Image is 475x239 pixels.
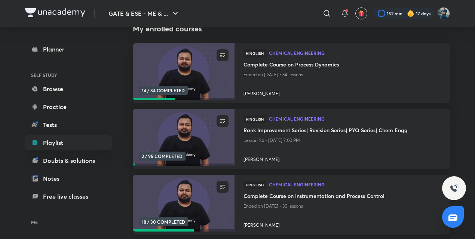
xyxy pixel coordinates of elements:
[132,109,235,167] img: new-thumbnail
[269,51,441,55] span: Chemical Engineering
[269,51,441,56] a: Chemical Engineering
[243,201,441,211] p: Ended on [DATE] • 30 lessons
[243,60,441,70] a: Complete Course on Process Dynamics
[25,117,112,132] a: Tests
[243,153,441,163] a: [PERSON_NAME]
[139,152,186,161] span: 2 / 95 COMPLETED
[450,184,459,193] img: ttu
[269,117,441,122] a: Chemical Engineering
[269,182,441,187] span: Chemical Engineering
[104,6,184,21] button: GATE & ESE - ME & ...
[25,8,85,19] a: Company Logo
[25,171,112,186] a: Notes
[133,23,450,34] h4: My enrolled courses
[243,115,266,123] span: Hinglish
[132,43,235,101] img: new-thumbnail
[243,136,441,145] p: Lesson 94 • [DATE] 7:00 PM
[437,7,450,20] img: Vinay Upadhyay
[243,87,441,97] a: [PERSON_NAME]
[358,10,365,17] img: avatar
[133,109,235,169] a: new-thumbnail2 / 95 COMPLETED
[243,126,441,136] a: Rank Improvement Series| Revision Series| PYQ Series| Chem Engg
[25,8,85,17] img: Company Logo
[133,43,235,103] a: new-thumbnail14 / 34 COMPLETED
[133,175,235,235] a: new-thumbnail18 / 30 COMPLETED
[243,49,266,58] span: Hinglish
[25,81,112,96] a: Browse
[25,216,112,229] h6: ME
[139,86,188,95] span: 14 / 34 COMPLETED
[243,192,441,201] a: Complete Course on Instrumentation and Process Control
[25,189,112,204] a: Free live classes
[132,174,235,232] img: new-thumbnail
[243,219,441,229] a: [PERSON_NAME]
[139,217,188,226] span: 18 / 30 COMPLETED
[269,182,441,187] a: Chemical Engineering
[25,99,112,114] a: Practice
[25,42,112,57] a: Planner
[243,181,266,189] span: Hinglish
[243,70,441,80] p: Ended on [DATE] • 34 lessons
[407,10,414,17] img: streak
[269,117,441,121] span: Chemical Engineering
[25,69,112,81] h6: SELF STUDY
[25,135,112,150] a: Playlist
[25,153,112,168] a: Doubts & solutions
[355,7,367,19] button: avatar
